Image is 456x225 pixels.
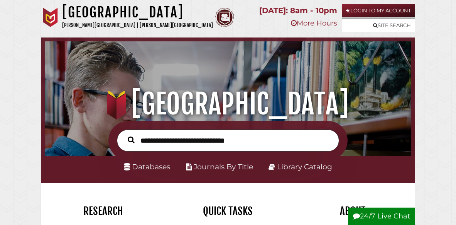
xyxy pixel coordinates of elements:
[259,4,337,17] p: [DATE]: 8am - 10pm
[296,205,409,218] h2: About
[215,8,234,27] img: Calvin Theological Seminary
[41,8,60,27] img: Calvin University
[342,19,415,32] a: Site Search
[128,136,135,144] i: Search
[47,205,160,218] h2: Research
[291,19,337,27] a: More Hours
[52,87,405,121] h1: [GEOGRAPHIC_DATA]
[171,205,284,218] h2: Quick Tasks
[124,135,138,145] button: Search
[277,162,332,171] a: Library Catalog
[62,21,213,30] p: [PERSON_NAME][GEOGRAPHIC_DATA] | [PERSON_NAME][GEOGRAPHIC_DATA]
[62,4,213,21] h1: [GEOGRAPHIC_DATA]
[342,4,415,17] a: Login to My Account
[124,162,170,171] a: Databases
[194,162,253,171] a: Journals By Title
